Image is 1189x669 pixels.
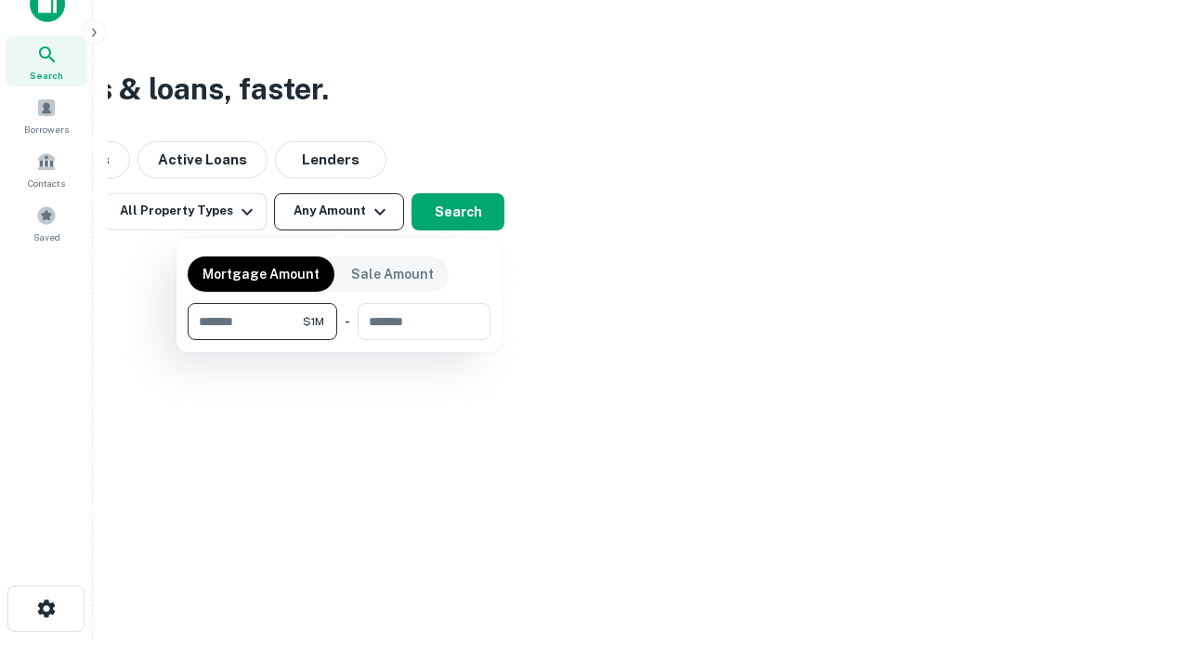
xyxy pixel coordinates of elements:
[345,303,350,340] div: -
[303,313,324,330] span: $1M
[1096,520,1189,610] iframe: Chat Widget
[203,264,320,284] p: Mortgage Amount
[351,264,434,284] p: Sale Amount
